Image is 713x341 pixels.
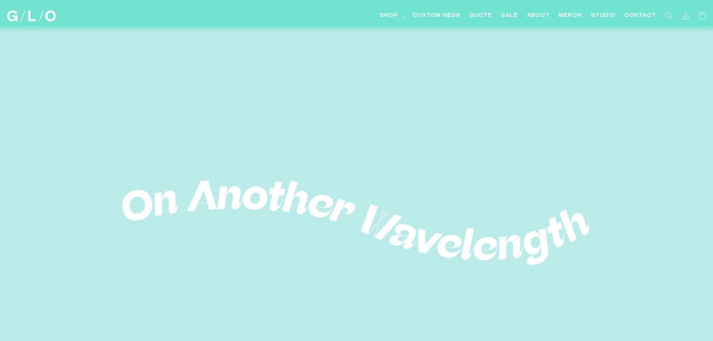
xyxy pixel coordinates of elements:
a: Contact [620,7,661,24]
img: GLO Studio [7,10,56,21]
span: Contact [625,12,656,20]
a: Quote [465,7,497,24]
a: SALE [497,7,522,24]
span: SALE [501,12,518,20]
span: Shop [380,12,398,20]
summary: Shop [375,7,408,24]
a: Custom Neon [408,7,465,24]
a: GLO Studio [4,8,59,24]
a: About [522,7,554,24]
summary: Search [661,7,677,24]
span: Studio [591,12,616,20]
span: Custom Neon [413,12,461,20]
span: Quote [470,12,492,20]
a: Studio [586,7,620,24]
a: Merch [554,7,586,24]
span: Merch [559,12,582,20]
span: About [527,12,550,20]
